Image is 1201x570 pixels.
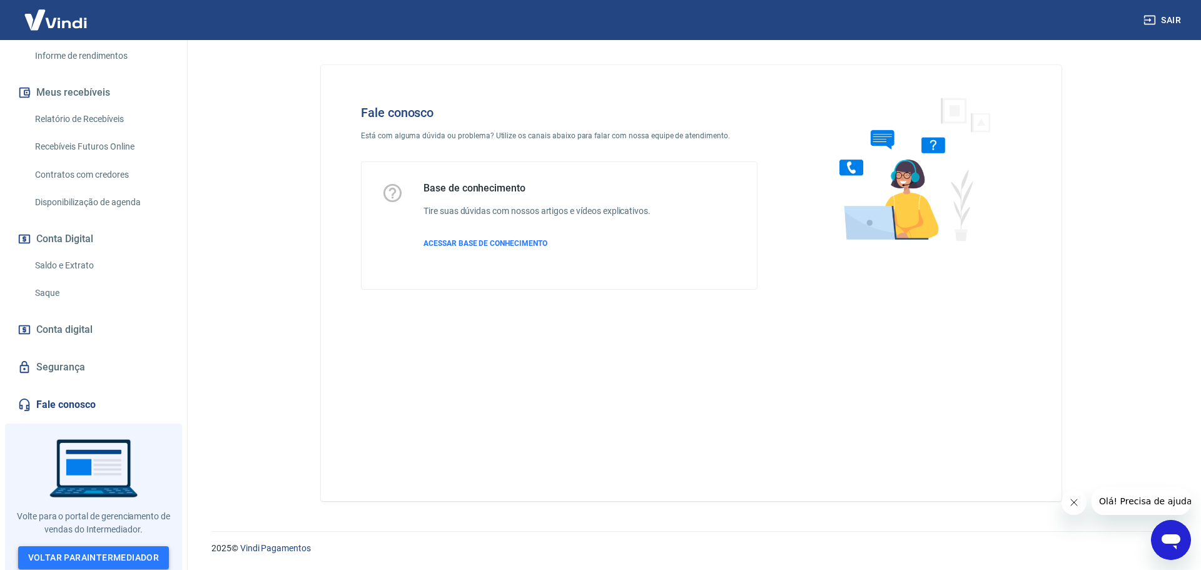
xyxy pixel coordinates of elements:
a: Saque [30,280,172,306]
span: Olá! Precisa de ajuda? [8,9,105,19]
h5: Base de conhecimento [423,182,651,195]
span: ACESSAR BASE DE CONHECIMENTO [423,239,547,248]
h6: Tire suas dúvidas com nossos artigos e vídeos explicativos. [423,205,651,218]
a: ACESSAR BASE DE CONHECIMENTO [423,238,651,249]
a: Informe de rendimentos [30,43,172,69]
a: Voltar paraIntermediador [18,546,170,569]
a: Relatório de Recebíveis [30,106,172,132]
button: Sair [1141,9,1186,32]
a: Segurança [15,354,172,381]
a: Disponibilização de agenda [30,190,172,215]
a: Vindi Pagamentos [240,543,311,553]
img: Vindi [15,1,96,39]
span: Conta digital [36,321,93,338]
p: 2025 © [211,542,1171,555]
a: Contratos com credores [30,162,172,188]
h4: Fale conosco [361,105,758,120]
a: Fale conosco [15,391,172,419]
a: Conta digital [15,316,172,344]
button: Meus recebíveis [15,79,172,106]
a: Saldo e Extrato [30,253,172,278]
iframe: Fechar mensagem [1062,490,1087,515]
a: Recebíveis Futuros Online [30,134,172,160]
iframe: Botão para abrir a janela de mensagens [1151,520,1191,560]
button: Conta Digital [15,225,172,253]
iframe: Mensagem da empresa [1092,487,1191,515]
p: Está com alguma dúvida ou problema? Utilize os canais abaixo para falar com nossa equipe de atend... [361,130,758,141]
img: Fale conosco [814,85,1005,252]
